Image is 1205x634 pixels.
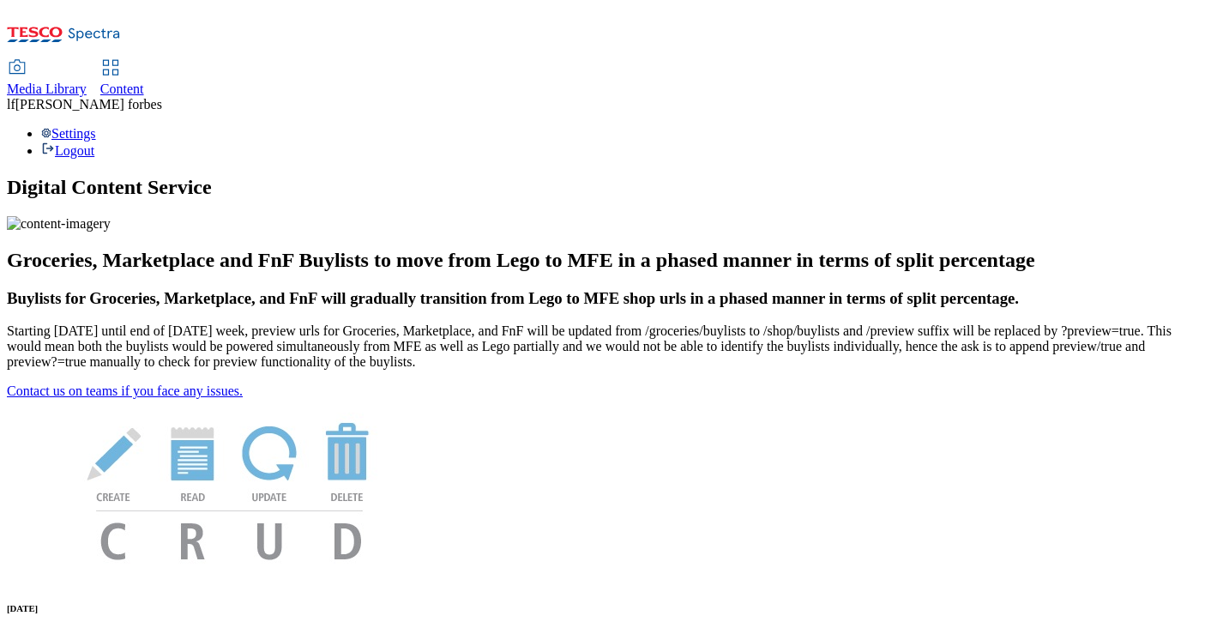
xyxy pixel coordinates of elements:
[7,61,87,97] a: Media Library
[7,216,111,232] img: content-imagery
[7,289,1198,308] h3: Buylists for Groceries, Marketplace, and FnF will gradually transition from Lego to MFE shop urls...
[100,61,144,97] a: Content
[7,323,1198,370] p: Starting [DATE] until end of [DATE] week, preview urls for Groceries, Marketplace, and FnF will b...
[7,97,15,112] span: lf
[7,176,1198,199] h1: Digital Content Service
[41,143,94,158] a: Logout
[7,383,243,398] a: Contact us on teams if you face any issues.
[41,126,96,141] a: Settings
[7,249,1198,272] h2: Groceries, Marketplace and FnF Buylists to move from Lego to MFE in a phased manner in terms of s...
[7,399,453,578] img: News Image
[100,82,144,96] span: Content
[7,603,1198,613] h6: [DATE]
[7,82,87,96] span: Media Library
[15,97,162,112] span: [PERSON_NAME] forbes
